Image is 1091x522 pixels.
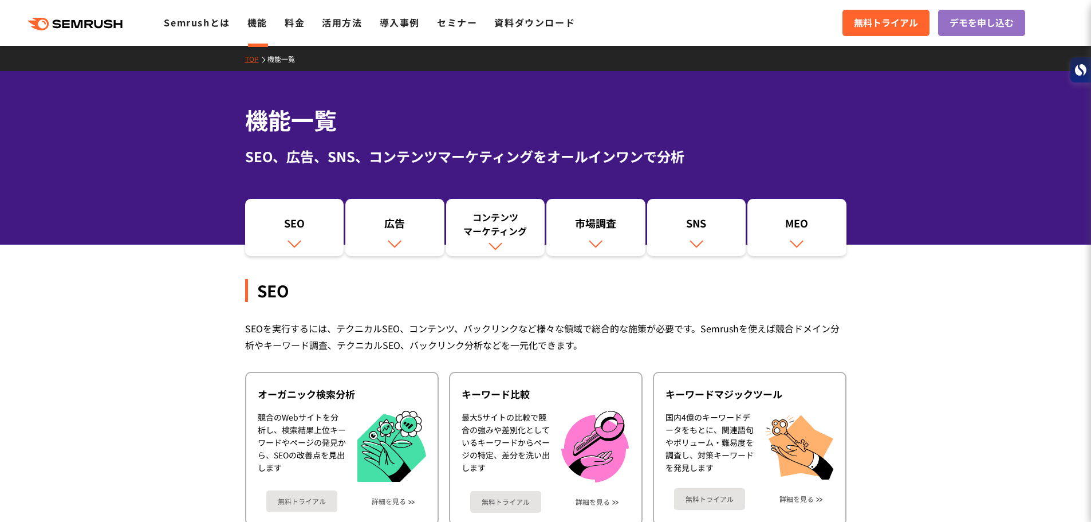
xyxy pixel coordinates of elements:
[357,411,426,482] img: オーガニック検索分析
[245,54,267,64] a: TOP
[950,15,1014,30] span: デモを申し込む
[285,15,305,29] a: 料金
[258,387,426,401] div: オーガニック検索分析
[351,216,439,236] div: 広告
[380,15,420,29] a: 導入事例
[576,498,610,506] a: 詳細を見る
[779,495,814,503] a: 詳細を見る
[437,15,477,29] a: セミナー
[462,387,630,401] div: キーワード比較
[247,15,267,29] a: 機能
[647,199,746,256] a: SNS
[665,411,754,480] div: 国内4億のキーワードデータをもとに、関連語句やボリューム・難易度を調査し、対策キーワードを発見します
[245,103,846,137] h1: 機能一覧
[854,15,918,30] span: 無料トライアル
[322,15,362,29] a: 活用方法
[546,199,645,256] a: 市場調査
[446,199,545,256] a: コンテンツマーケティング
[494,15,575,29] a: 資料ダウンロード
[258,411,346,482] div: 競合のWebサイトを分析し、検索結果上位キーワードやページの発見から、SEOの改善点を見出します
[452,210,539,238] div: コンテンツ マーケティング
[674,488,745,510] a: 無料トライアル
[251,216,338,236] div: SEO
[561,411,629,482] img: キーワード比較
[765,411,834,480] img: キーワードマジックツール
[747,199,846,256] a: MEO
[372,497,406,505] a: 詳細を見る
[753,216,841,236] div: MEO
[345,199,444,256] a: 広告
[552,216,640,236] div: 市場調査
[245,146,846,167] div: SEO、広告、SNS、コンテンツマーケティングをオールインワンで分析
[267,54,304,64] a: 機能一覧
[665,387,834,401] div: キーワードマジックツール
[462,411,550,482] div: 最大5サイトの比較で競合の強みや差別化としているキーワードからページの特定、差分を洗い出します
[245,320,846,354] div: SEOを実行するには、テクニカルSEO、コンテンツ、バックリンクなど様々な領域で総合的な施策が必要です。Semrushを使えば競合ドメイン分析やキーワード調査、テクニカルSEO、バックリンク分析...
[842,10,929,36] a: 無料トライアル
[653,216,741,236] div: SNS
[470,491,541,513] a: 無料トライアル
[245,279,846,302] div: SEO
[164,15,230,29] a: Semrushとは
[938,10,1025,36] a: デモを申し込む
[266,490,337,512] a: 無料トライアル
[245,199,344,256] a: SEO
